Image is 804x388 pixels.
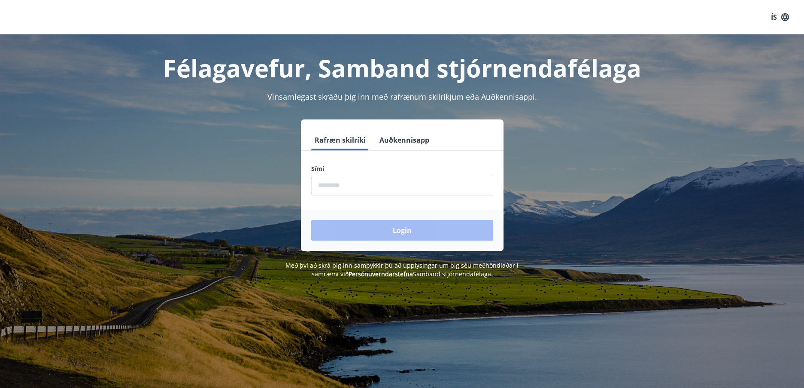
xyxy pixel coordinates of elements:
a: Persónuverndarstefna [349,270,413,278]
label: Sími [311,165,493,173]
span: Vinsamlegast skráðu þig inn með rafrænum skilríkjum eða Auðkennisappi. [267,92,537,102]
button: Auðkennisapp [376,130,433,150]
span: Með því að skrá þig inn samþykkir þú að upplýsingar um þig séu meðhöndlaðar í samræmi við Samband... [285,261,519,278]
button: ÍS [766,9,794,25]
h1: Félagavefur, Samband stjórnendafélaga [103,52,701,84]
button: Rafræn skilríki [311,130,369,150]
